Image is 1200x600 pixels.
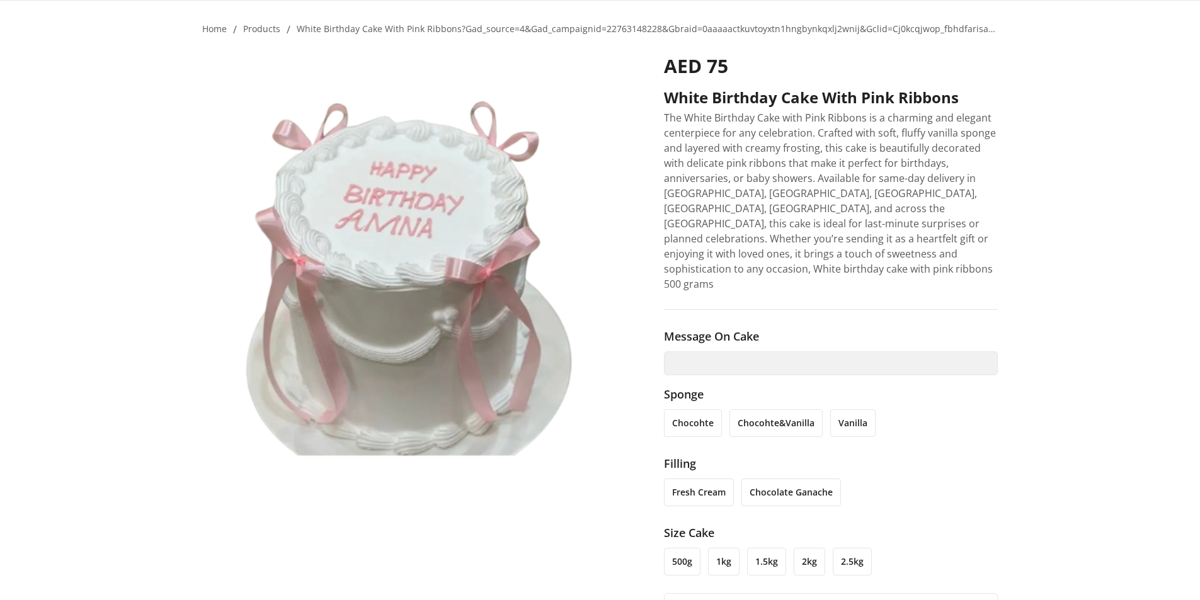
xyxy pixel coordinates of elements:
[708,548,740,575] li: 1kg
[664,327,998,345] h3: Message on cake
[830,409,876,437] li: vanilla
[833,548,872,575] li: 2.5kg
[664,53,728,79] span: AED 75
[243,23,280,35] a: products
[741,478,841,506] li: chocolate ganache
[664,478,734,506] li: fresh cream
[287,22,290,37] li: /
[664,110,998,292] p: The White Birthday Cake with Pink Ribbons is a charming and elegant centerpiece for any celebrati...
[729,409,823,437] li: chocohte&vanilla
[664,409,722,437] li: chocohte
[664,524,998,541] h3: Size cake
[202,23,227,35] a: Home
[747,548,786,575] li: 1.5kg
[664,88,998,108] h2: White birthday cake with pink ribbons
[202,55,629,473] img: White birthday cake with pink ribbons White Birthday Cake with Pink Ribbons كيك عيد ميلاد أبيض بش...
[794,548,825,575] li: 2kg
[233,22,237,37] li: /
[664,385,998,403] h3: Sponge
[664,455,998,472] h3: filling
[664,548,700,575] li: 500g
